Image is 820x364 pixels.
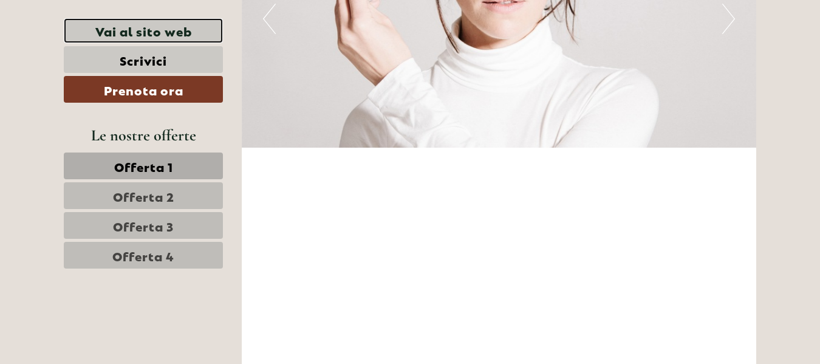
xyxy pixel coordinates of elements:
[113,187,174,204] span: Offerta 2
[18,35,162,45] div: [GEOGRAPHIC_DATA]
[407,315,479,342] button: Invia
[9,33,168,70] div: Buon giorno, come possiamo aiutarla?
[112,247,174,264] span: Offerta 4
[263,4,276,34] button: Previous
[18,59,162,67] small: 11:42
[722,4,735,34] button: Next
[64,124,223,146] div: Le nostre offerte
[64,18,223,43] a: Vai al sito web
[64,76,223,103] a: Prenota ora
[213,9,266,30] div: giovedì
[113,217,174,234] span: Offerta 3
[114,157,173,174] span: Offerta 1
[64,46,223,73] a: Scrivici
